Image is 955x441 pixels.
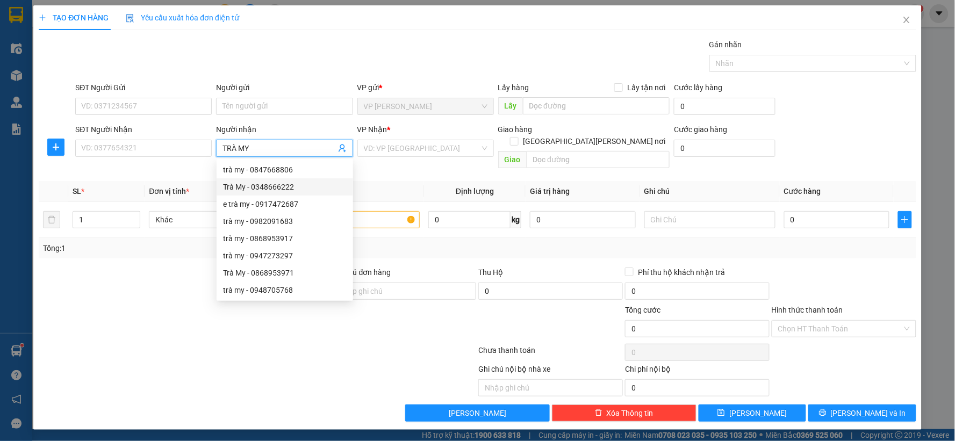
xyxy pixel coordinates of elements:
[478,379,623,396] input: Nhập ghi chú
[644,211,776,228] input: Ghi Chú
[217,196,353,213] div: e trà my - 0917472687
[223,164,347,176] div: trà my - 0847668806
[149,187,189,196] span: Đơn vị tính
[674,140,776,157] input: Cước giao hàng
[530,187,570,196] span: Giá trị hàng
[73,187,81,196] span: SL
[527,151,670,168] input: Dọc đường
[217,213,353,230] div: trà my - 0982091683
[75,124,212,135] div: SĐT Người Nhận
[674,98,776,115] input: Cước lấy hàng
[217,281,353,299] div: trà my - 0948705768
[634,266,729,278] span: Phí thu hộ khách nhận trả
[39,14,46,21] span: plus
[126,13,239,22] span: Yêu cầu xuất hóa đơn điện tử
[357,82,494,93] div: VP gửi
[43,211,60,228] button: delete
[223,215,347,227] div: trà my - 0982091683
[640,181,780,202] th: Ghi chú
[899,215,911,224] span: plus
[223,250,347,262] div: trà my - 0947273297
[217,178,353,196] div: Trà My - 0348666222
[216,82,353,93] div: Người gửi
[519,135,670,147] span: [GEOGRAPHIC_DATA][PERSON_NAME] nơi
[674,83,722,92] label: Cước lấy hàng
[808,404,916,422] button: printer[PERSON_NAME] và In
[498,97,523,114] span: Lấy
[364,98,487,114] span: VP Hà Huy Tập
[498,125,533,134] span: Giao hàng
[126,14,134,23] img: icon
[75,82,212,93] div: SĐT Người Gửi
[223,233,347,244] div: trà my - 0868953917
[217,230,353,247] div: trà my - 0868953917
[898,211,911,228] button: plus
[223,181,347,193] div: Trà My - 0348666222
[623,82,670,93] span: Lấy tận nơi
[595,409,602,417] span: delete
[223,198,347,210] div: e trà my - 0917472687
[784,187,821,196] span: Cước hàng
[48,143,64,151] span: plus
[332,283,477,300] input: Ghi chú đơn hàng
[699,404,807,422] button: save[PERSON_NAME]
[155,212,274,228] span: Khác
[477,344,624,363] div: Chưa thanh toán
[216,124,353,135] div: Người nhận
[338,144,347,153] span: user-add
[902,16,911,24] span: close
[289,211,420,228] input: VD: Bàn, Ghế
[552,404,696,422] button: deleteXóa Thông tin
[530,211,636,228] input: 0
[223,284,347,296] div: trà my - 0948705768
[478,268,503,277] span: Thu Hộ
[357,125,387,134] span: VP Nhận
[449,407,506,419] span: [PERSON_NAME]
[717,409,725,417] span: save
[498,151,527,168] span: Giao
[772,306,843,314] label: Hình thức thanh toán
[729,407,787,419] span: [PERSON_NAME]
[625,306,660,314] span: Tổng cước
[456,187,494,196] span: Định lượng
[819,409,827,417] span: printer
[892,5,922,35] button: Close
[607,407,654,419] span: Xóa Thông tin
[217,247,353,264] div: trà my - 0947273297
[217,161,353,178] div: trà my - 0847668806
[405,404,550,422] button: [PERSON_NAME]
[43,242,369,254] div: Tổng: 1
[674,125,727,134] label: Cước giao hàng
[625,363,770,379] div: Chi phí nội bộ
[498,83,529,92] span: Lấy hàng
[217,264,353,281] div: Trà My - 0868953971
[47,139,64,156] button: plus
[523,97,670,114] input: Dọc đường
[709,40,742,49] label: Gán nhãn
[511,211,521,228] span: kg
[39,13,109,22] span: TẠO ĐƠN HÀNG
[831,407,906,419] span: [PERSON_NAME] và In
[223,267,347,279] div: Trà My - 0868953971
[478,363,623,379] div: Ghi chú nội bộ nhà xe
[332,268,391,277] label: Ghi chú đơn hàng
